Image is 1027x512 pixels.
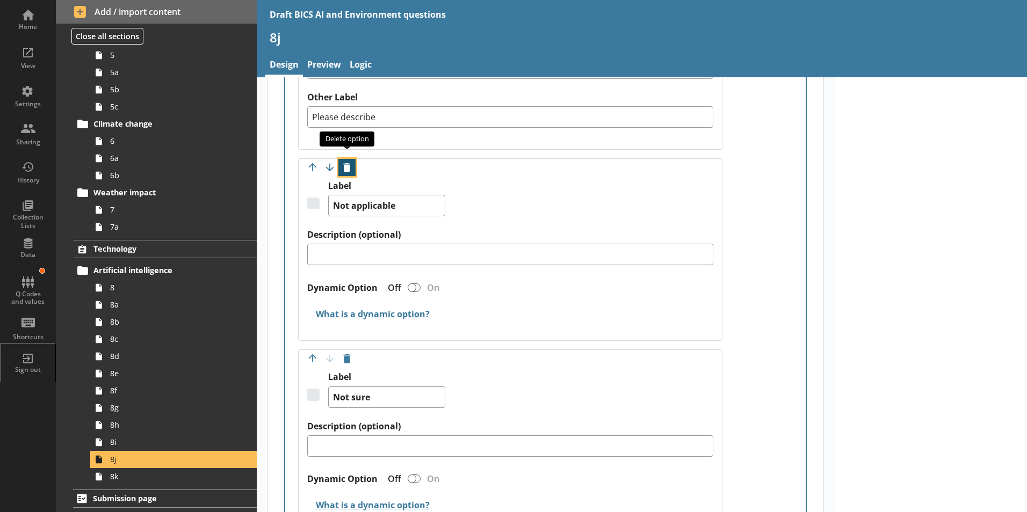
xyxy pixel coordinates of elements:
a: 5c [90,98,257,115]
span: 6a [110,153,229,163]
span: 8j [110,454,229,464]
a: 8a [90,296,257,313]
span: 5c [110,101,229,112]
div: Off [379,282,406,294]
a: Submission page [73,489,257,508]
span: Artificial intelligence [93,265,225,275]
a: Technology [74,240,257,258]
a: 6 [90,133,257,150]
div: Shortcuts [9,333,47,341]
a: Climate change [74,115,257,133]
a: 5 [90,47,257,64]
div: Draft BICS AI and Environment questions [270,9,446,20]
span: 8h [110,420,229,430]
a: 8k [90,468,257,485]
div: On [423,473,448,485]
a: 8j [90,451,257,468]
div: View [9,62,47,70]
a: 5b [90,81,257,98]
a: 6a [90,150,257,167]
li: Artificial intelligence88a8b8c8d8e8f8g8h8i8j8k [78,262,257,485]
a: 8d [90,348,257,365]
a: 8i [90,434,257,451]
span: Add / import content [74,6,239,18]
span: 8k [110,471,229,481]
span: 7a [110,222,229,232]
span: 6 [110,136,229,146]
a: Artificial intelligence [74,262,257,279]
span: 8d [110,351,229,361]
button: Move option up [304,350,321,367]
a: 8g [90,399,257,416]
span: Submission page [93,493,225,503]
div: History [9,176,47,185]
label: Label [328,180,445,192]
button: Move option up [304,159,321,176]
li: Climate change66a6b [78,115,257,184]
div: Collection Lists [9,213,47,230]
div: Sign out [9,365,47,374]
a: 6b [90,167,257,184]
a: Design [265,54,303,77]
li: Weather impact77a [78,184,257,236]
span: 8g [110,403,229,413]
div: Off [379,473,406,485]
li: Net-zero carbon emissions455a5b5c [78,12,257,115]
button: Close all sections [71,28,143,45]
span: 8a [110,299,229,310]
label: Other Label [307,92,713,103]
a: Preview [303,54,345,77]
button: Delete option [338,350,356,367]
li: TechnologyArtificial intelligence88a8b8c8d8e8f8g8h8i8j8k [56,240,257,485]
label: Description (optional) [307,421,713,432]
div: Home [9,23,47,31]
span: 8e [110,368,229,378]
div: Sharing [9,138,47,147]
a: 8b [90,313,257,331]
span: 5a [110,67,229,77]
label: Dynamic Option [307,282,378,294]
a: 8f [90,382,257,399]
span: 8 [110,282,229,292]
button: Move option down [321,159,338,176]
label: Dynamic Option [307,473,378,485]
span: Climate change [93,119,225,129]
span: 8f [110,385,229,396]
span: 7 [110,204,229,215]
span: 6b [110,170,229,180]
span: 5 [110,50,229,60]
h1: 8j [270,29,1014,46]
label: Description (optional) [307,229,713,240]
textarea: Not applicable [328,195,445,216]
div: On [423,282,448,294]
button: What is a dynamic option? [307,304,432,323]
a: 5a [90,64,257,81]
span: 8b [110,317,229,327]
div: Q Codes and values [9,290,47,306]
a: 7 [90,201,257,218]
div: Settings [9,100,47,108]
label: Label [328,371,445,383]
a: 7a [90,218,257,236]
span: Weather impact [93,187,225,198]
a: 8e [90,365,257,382]
a: 8 [90,279,257,296]
a: Weather impact [74,184,257,201]
span: 8c [110,334,229,344]
a: 8c [90,331,257,348]
span: 8i [110,437,229,447]
span: 5b [110,84,229,94]
span: Technology [93,244,225,254]
textarea: Please describe [307,106,713,128]
a: Logic [345,54,376,77]
div: Data [9,251,47,259]
button: Delete option [338,159,356,176]
textarea: Not sure [328,386,445,408]
a: 8h [90,416,257,434]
